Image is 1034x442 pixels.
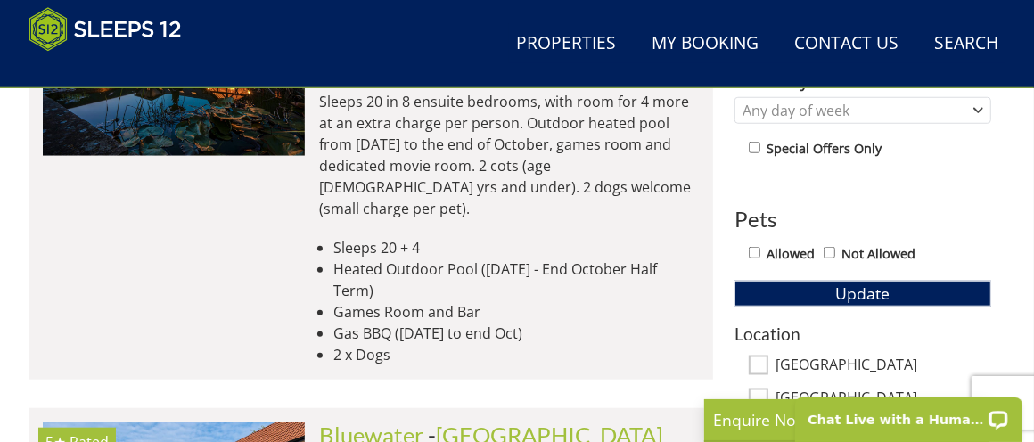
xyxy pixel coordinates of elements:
a: Properties [509,24,623,64]
label: [GEOGRAPHIC_DATA] [775,356,991,376]
li: Games Room and Bar [333,301,699,323]
p: Converted grain barns in the Cranborne Chase AONB on the [GEOGRAPHIC_DATA]/[GEOGRAPHIC_DATA] bord... [319,48,699,219]
li: Gas BBQ ([DATE] to end Oct) [333,323,699,344]
span: Update [836,282,890,304]
div: Any day of week [738,101,969,120]
button: Update [734,281,991,306]
iframe: Customer reviews powered by Trustpilot [20,62,207,78]
label: Special Offers Only [767,139,882,159]
a: Search [927,24,1005,64]
p: Enquire Now [713,408,981,431]
a: My Booking [644,24,766,64]
h3: Location [734,324,991,343]
img: Sleeps 12 [29,7,182,52]
a: Contact Us [787,24,906,64]
h3: Pets [734,208,991,231]
li: Heated Outdoor Pool ([DATE] - End October Half Term) [333,258,699,301]
label: Allowed [767,244,815,264]
div: Combobox [734,97,991,124]
iframe: LiveChat chat widget [784,386,1034,442]
label: [GEOGRAPHIC_DATA] [775,389,991,409]
li: Sleeps 20 + 4 [333,237,699,258]
label: Not Allowed [841,244,915,264]
li: 2 x Dogs [333,344,699,365]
